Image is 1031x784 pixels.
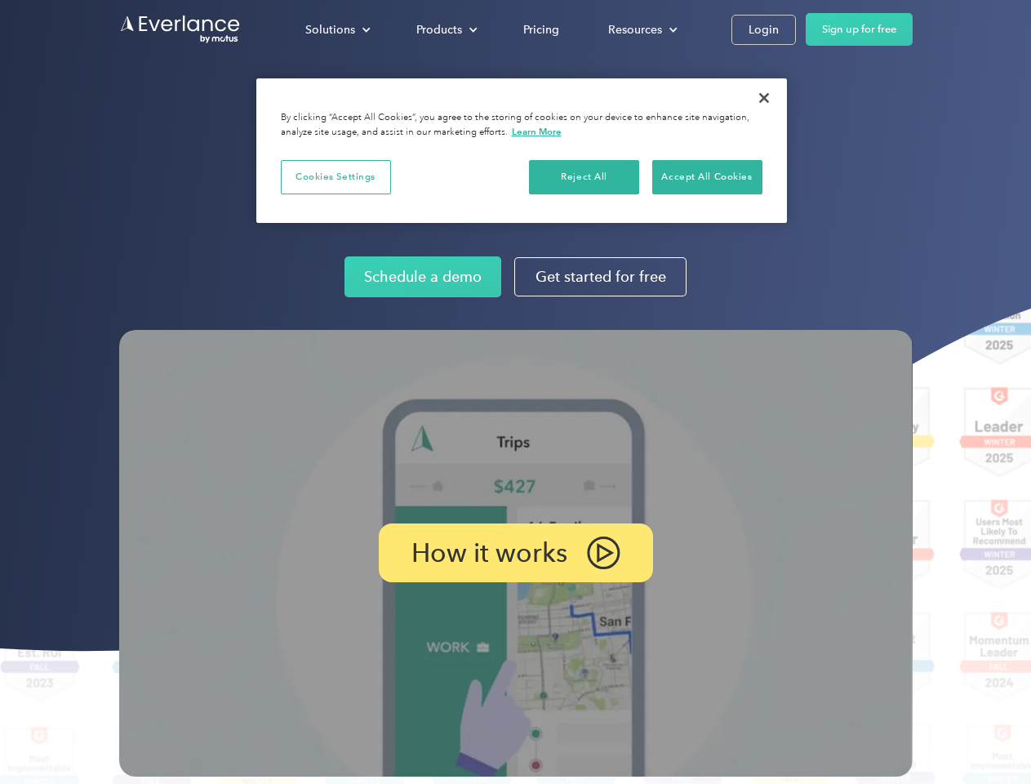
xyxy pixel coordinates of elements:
a: Schedule a demo [344,256,501,297]
a: Get started for free [514,257,687,296]
div: Solutions [305,20,355,40]
div: Cookie banner [256,78,787,223]
div: Products [416,20,462,40]
a: Pricing [507,16,575,44]
button: Reject All [529,160,639,194]
p: How it works [411,543,567,563]
a: Go to homepage [119,14,242,45]
button: Close [746,80,782,116]
div: By clicking “Accept All Cookies”, you agree to the storing of cookies on your device to enhance s... [281,111,762,140]
button: Accept All Cookies [652,160,762,194]
a: Sign up for free [806,13,913,46]
div: Pricing [523,20,559,40]
div: Privacy [256,78,787,223]
div: Solutions [289,16,384,44]
input: Submit [120,97,202,131]
a: Login [731,15,796,45]
a: More information about your privacy, opens in a new tab [512,126,562,137]
button: Cookies Settings [281,160,391,194]
div: Login [749,20,779,40]
div: Resources [608,20,662,40]
div: Products [400,16,491,44]
div: Resources [592,16,691,44]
